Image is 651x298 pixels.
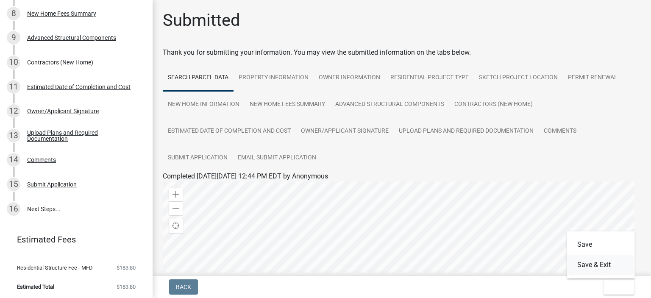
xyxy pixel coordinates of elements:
div: 13 [7,129,20,142]
span: Exit [610,284,623,290]
a: Estimated Fees [7,231,139,248]
div: Zoom out [169,201,183,215]
div: Zoom in [169,188,183,201]
div: Contractors (New Home) [27,59,93,65]
span: $183.80 [117,265,136,270]
button: Back [169,279,198,295]
div: Estimated Date of Completion and Cost [27,84,131,90]
button: Save [567,234,635,255]
div: Advanced Structural Components [27,35,116,41]
div: 16 [7,202,20,216]
span: Completed [DATE][DATE] 12:44 PM EDT by Anonymous [163,172,328,180]
a: Owner Information [314,64,385,92]
a: Comments [539,118,581,145]
div: Upload Plans and Required Documentation [27,130,139,142]
div: Thank you for submitting your information. You may view the submitted information on the tabs below. [163,47,641,58]
div: Find my location [169,219,183,233]
a: Upload Plans and Required Documentation [394,118,539,145]
a: Sketch Project Location [474,64,563,92]
a: Property Information [234,64,314,92]
div: Owner/Applicant Signature [27,108,99,114]
a: Contractors (New Home) [449,91,538,118]
a: Residential Project Type [385,64,474,92]
div: New Home Fees Summary [27,11,96,17]
div: Comments [27,157,56,163]
span: Residential Structure Fee - MFD [17,265,93,270]
a: Estimated Date of Completion and Cost [163,118,296,145]
a: Search Parcel Data [163,64,234,92]
a: Advanced Structural Components [330,91,449,118]
a: Owner/Applicant Signature [296,118,394,145]
a: Submit Application [163,145,233,172]
span: $183.80 [117,284,136,290]
div: 11 [7,80,20,94]
button: Exit [604,279,634,295]
a: Email Submit Application [233,145,321,172]
div: 9 [7,31,20,45]
span: Estimated Total [17,284,54,290]
a: New Home Fees Summary [245,91,330,118]
a: New Home Information [163,91,245,118]
span: Back [176,284,191,290]
div: 15 [7,178,20,191]
div: Exit [567,231,635,279]
div: Submit Application [27,181,77,187]
div: 8 [7,7,20,20]
div: 10 [7,56,20,69]
div: 14 [7,153,20,167]
button: Save & Exit [567,255,635,275]
div: 12 [7,104,20,118]
a: Permit Renewal [563,64,623,92]
h1: Submitted [163,10,240,31]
